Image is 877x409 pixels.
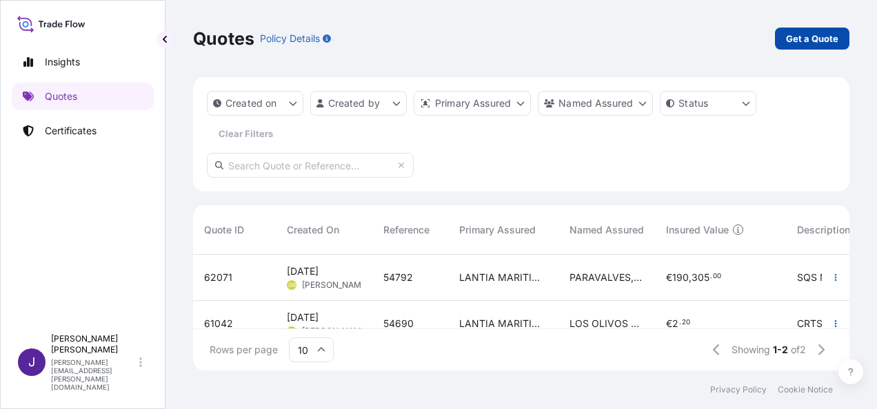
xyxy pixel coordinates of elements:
[12,83,154,110] a: Quotes
[51,333,137,355] p: [PERSON_NAME] [PERSON_NAME]
[569,223,644,237] span: Named Assured
[459,271,547,284] span: LANTIA MARITIMA S.L.
[672,319,678,328] span: 2
[569,317,644,331] span: LOS OLIVOS MANAGEMENT LLC
[710,384,767,395] a: Privacy Policy
[689,273,692,282] span: ,
[210,343,278,357] span: Rows per page
[666,273,672,282] span: €
[435,96,511,110] p: Primary Assured
[679,320,681,325] span: .
[672,273,689,282] span: 190
[710,274,712,279] span: .
[538,91,653,116] button: cargoOwner Filter options
[459,223,536,237] span: Primary Assured
[682,320,690,325] span: 20
[207,91,303,116] button: createdOn Filter options
[204,317,233,331] span: 61042
[302,280,369,291] span: [PERSON_NAME]
[207,153,414,178] input: Search Quote or Reference...
[219,127,273,140] p: Clear Filters
[45,55,80,69] p: Insights
[28,355,35,369] span: J
[204,271,232,284] span: 62071
[459,317,547,331] span: LANTIA MARITIMA S.L.
[225,96,277,110] p: Created on
[692,273,709,282] span: 305
[302,326,369,337] span: [PERSON_NAME]
[666,223,729,237] span: Insured Value
[45,124,97,138] p: Certificates
[383,271,413,284] span: 54792
[778,384,833,395] a: Cookie Notice
[773,343,788,357] span: 1-2
[383,317,414,331] span: 54690
[678,96,708,110] p: Status
[310,91,407,116] button: createdBy Filter options
[791,343,806,357] span: of 2
[204,223,244,237] span: Quote ID
[45,90,77,103] p: Quotes
[786,32,838,45] p: Get a Quote
[288,278,296,292] span: GR
[287,223,339,237] span: Created On
[569,271,644,284] span: PARAVALVES, S.L.
[12,117,154,145] a: Certificates
[207,123,284,145] button: Clear Filters
[51,358,137,391] p: [PERSON_NAME][EMAIL_ADDRESS][PERSON_NAME][DOMAIN_NAME]
[287,311,319,324] span: [DATE]
[713,274,721,279] span: 00
[328,96,381,110] p: Created by
[12,48,154,76] a: Insights
[666,319,672,328] span: €
[558,96,633,110] p: Named Assured
[193,28,254,50] p: Quotes
[260,32,320,45] p: Policy Details
[287,264,319,278] span: [DATE]
[660,91,756,116] button: certificateStatus Filter options
[383,223,430,237] span: Reference
[775,28,849,50] a: Get a Quote
[732,343,770,357] span: Showing
[414,91,531,116] button: distributor Filter options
